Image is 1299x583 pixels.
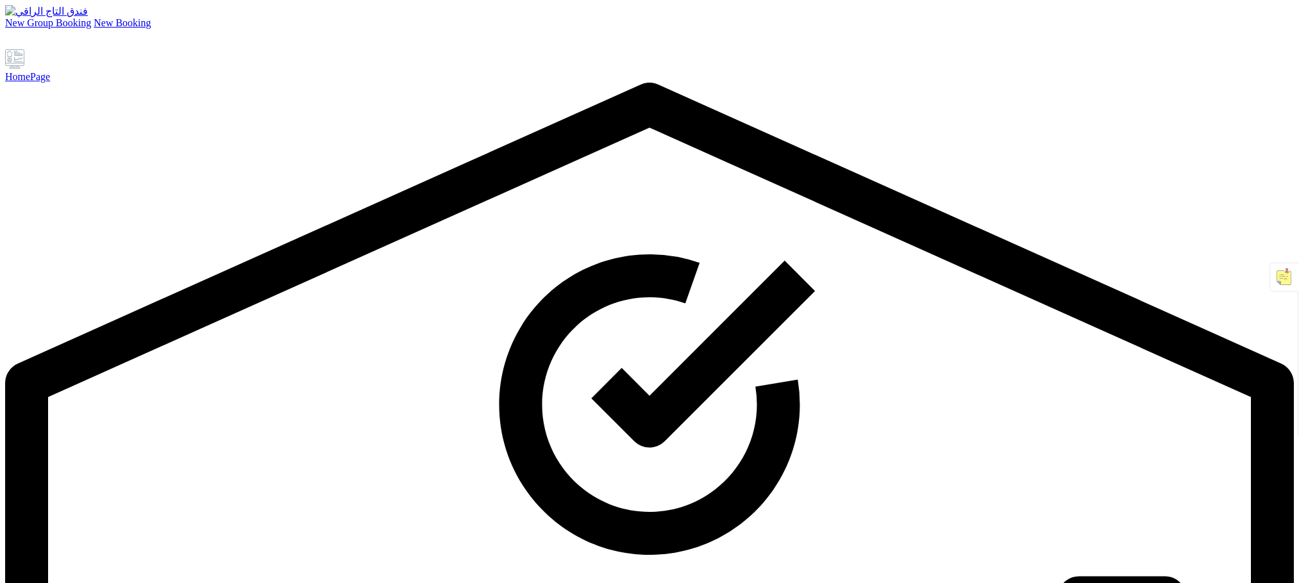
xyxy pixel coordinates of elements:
[5,71,1294,83] div: HomePage
[5,38,22,49] a: Support
[44,38,58,49] a: Staff feedback
[5,49,1294,83] a: HomePage
[5,17,91,28] a: New Group Booking
[94,17,151,28] a: New Booking
[5,5,88,17] img: فندق التاج الراقي
[5,5,1294,17] a: فندق التاج الراقي
[24,38,41,49] a: Settings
